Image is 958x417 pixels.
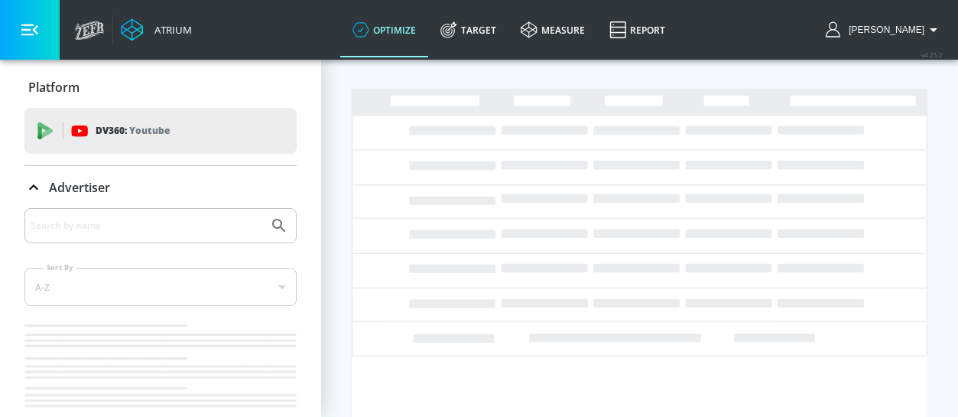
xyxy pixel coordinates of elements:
div: Platform [24,66,297,109]
div: A-Z [24,268,297,306]
p: Platform [28,79,80,96]
div: Advertiser [24,166,297,209]
span: login as: clee@copacino.com [843,24,924,35]
div: Atrium [148,23,192,37]
input: Search by name [31,216,262,236]
a: Report [597,2,677,57]
p: DV360: [96,122,170,139]
div: DV360: Youtube [24,108,297,154]
span: v 4.25.2 [921,50,943,59]
p: Advertiser [49,179,110,196]
a: Atrium [121,18,192,41]
a: optimize [340,2,428,57]
a: measure [508,2,597,57]
p: Youtube [129,122,170,138]
button: [PERSON_NAME] [826,21,943,39]
label: Sort By [44,262,76,272]
a: Target [428,2,508,57]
